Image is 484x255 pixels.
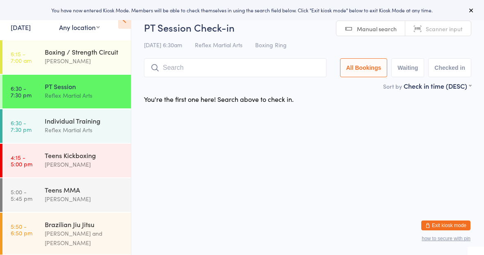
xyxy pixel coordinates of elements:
time: 6:30 - 7:30 pm [11,119,32,133]
span: [DATE] 6:30am [144,41,182,49]
span: Reflex Martial Arts [195,41,242,49]
a: 6:30 -7:30 pmIndividual TrainingReflex Martial Arts [2,109,131,143]
time: 4:15 - 5:00 pm [11,154,32,167]
div: PT Session [45,82,124,91]
div: You're the first one here! Search above to check in. [144,94,294,103]
time: 5:50 - 6:50 pm [11,223,32,236]
div: Reflex Martial Arts [45,91,124,100]
div: Reflex Martial Arts [45,125,124,135]
div: [PERSON_NAME] [45,160,124,169]
button: how to secure with pin [422,236,470,241]
span: Scanner input [426,25,463,33]
input: Search [144,58,326,77]
a: 5:00 -5:45 pmTeens MMA[PERSON_NAME] [2,178,131,212]
button: All Bookings [340,58,388,77]
time: 5:00 - 5:45 pm [11,188,32,202]
time: 6:30 - 7:30 pm [11,85,32,98]
label: Sort by [383,82,402,90]
a: 4:15 -5:00 pmTeens Kickboxing[PERSON_NAME] [2,144,131,177]
a: 6:15 -7:00 amBoxing / Strength Circuit[PERSON_NAME] [2,40,131,74]
button: Checked in [428,58,471,77]
div: Check in time (DESC) [404,81,471,90]
span: Manual search [357,25,397,33]
a: 5:50 -6:50 pmBrazilian Jiu Jitsu[PERSON_NAME] and [PERSON_NAME] [2,213,131,255]
div: You have now entered Kiosk Mode. Members will be able to check themselves in using the search fie... [13,7,471,14]
div: [PERSON_NAME] [45,194,124,204]
span: Boxing Ring [255,41,287,49]
div: Brazilian Jiu Jitsu [45,220,124,229]
h2: PT Session Check-in [144,21,471,34]
div: Individual Training [45,116,124,125]
div: Teens MMA [45,185,124,194]
div: [PERSON_NAME] [45,56,124,66]
div: Boxing / Strength Circuit [45,47,124,56]
div: Teens Kickboxing [45,151,124,160]
div: Any location [59,23,100,32]
a: [DATE] [11,23,31,32]
a: 6:30 -7:30 pmPT SessionReflex Martial Arts [2,75,131,108]
time: 6:15 - 7:00 am [11,51,32,64]
div: [PERSON_NAME] and [PERSON_NAME] [45,229,124,248]
button: Exit kiosk mode [421,221,470,230]
button: Waiting [391,58,424,77]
